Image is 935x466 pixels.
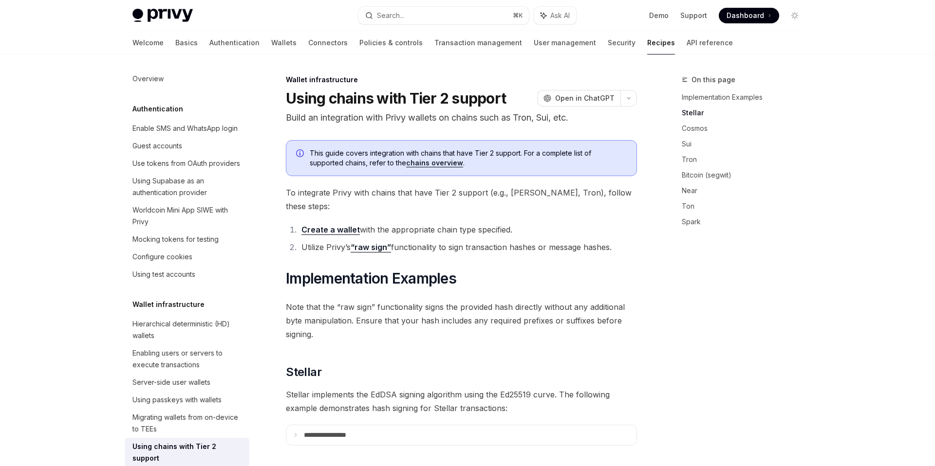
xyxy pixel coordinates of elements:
a: chains overview [406,159,463,167]
div: Enable SMS and WhatsApp login [132,123,238,134]
h1: Using chains with Tier 2 support [286,90,506,107]
span: Dashboard [727,11,764,20]
button: Search...⌘K [358,7,529,24]
div: Overview [132,73,164,85]
a: Wallets [271,31,297,54]
div: Mocking tokens for testing [132,233,219,245]
a: Demo [649,11,669,20]
a: Enable SMS and WhatsApp login [125,120,249,137]
img: light logo [132,9,193,22]
p: Build an integration with Privy wallets on chains such as Tron, Sui, etc. [286,111,637,125]
span: Ask AI [550,11,570,20]
a: Cosmos [682,121,810,136]
a: Near [682,183,810,198]
div: Search... [377,10,404,21]
span: Implementation Examples [286,269,456,287]
a: Tron [682,152,810,167]
a: Ton [682,198,810,214]
div: Use tokens from OAuth providers [132,158,240,169]
a: Connectors [308,31,348,54]
a: Security [608,31,636,54]
svg: Info [296,149,306,159]
span: Stellar [286,364,321,380]
a: Worldcoin Mini App SIWE with Privy [125,201,249,231]
a: Hierarchical deterministic (HD) wallets [125,315,249,344]
a: User management [534,31,596,54]
a: Create a wallet [301,225,360,235]
div: Hierarchical deterministic (HD) wallets [132,318,243,341]
span: On this page [692,74,735,86]
div: Using chains with Tier 2 support [132,441,243,464]
a: Server-side user wallets [125,374,249,391]
a: Bitcoin (segwit) [682,167,810,183]
a: Migrating wallets from on-device to TEEs [125,409,249,438]
div: Migrating wallets from on-device to TEEs [132,412,243,435]
a: Overview [125,70,249,88]
div: Using test accounts [132,269,195,280]
a: Guest accounts [125,137,249,155]
a: Enabling users or servers to execute transactions [125,344,249,374]
div: Wallet infrastructure [286,75,637,85]
button: Toggle dark mode [787,8,803,23]
a: Transaction management [434,31,522,54]
div: Using Supabase as an authentication provider [132,175,243,198]
a: Using passkeys with wallets [125,391,249,409]
h5: Authentication [132,103,183,115]
a: Recipes [647,31,675,54]
a: Implementation Examples [682,90,810,105]
a: Dashboard [719,8,779,23]
span: Stellar implements the EdDSA signing algorithm using the Ed25519 curve. The following example dem... [286,388,637,415]
div: Guest accounts [132,140,182,152]
a: API reference [687,31,733,54]
div: Configure cookies [132,251,192,263]
a: Using Supabase as an authentication provider [125,172,249,201]
a: Using test accounts [125,266,249,283]
div: Enabling users or servers to execute transactions [132,347,243,371]
li: Utilize Privy’s functionality to sign transaction hashes or message hashes. [299,240,637,254]
a: “raw sign” [351,242,391,252]
a: Configure cookies [125,248,249,266]
a: Stellar [682,105,810,121]
h5: Wallet infrastructure [132,299,205,310]
span: ⌘ K [513,12,523,19]
span: This guide covers integration with chains that have Tier 2 support. For a complete list of suppor... [310,148,627,168]
li: with the appropriate chain type specified. [299,223,637,236]
div: Worldcoin Mini App SIWE with Privy [132,204,243,228]
a: Support [680,11,707,20]
span: Note that the “raw sign” functionality signs the provided hash directly without any additional by... [286,300,637,341]
span: To integrate Privy with chains that have Tier 2 support (e.g., [PERSON_NAME], Tron), follow these... [286,186,637,213]
a: Use tokens from OAuth providers [125,155,249,172]
a: Welcome [132,31,164,54]
div: Using passkeys with wallets [132,394,222,406]
a: Policies & controls [359,31,423,54]
button: Ask AI [534,7,577,24]
a: Authentication [209,31,260,54]
a: Sui [682,136,810,152]
button: Open in ChatGPT [537,90,620,107]
a: Spark [682,214,810,230]
a: Mocking tokens for testing [125,231,249,248]
span: Open in ChatGPT [555,93,615,103]
div: Server-side user wallets [132,376,210,388]
a: Basics [175,31,198,54]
